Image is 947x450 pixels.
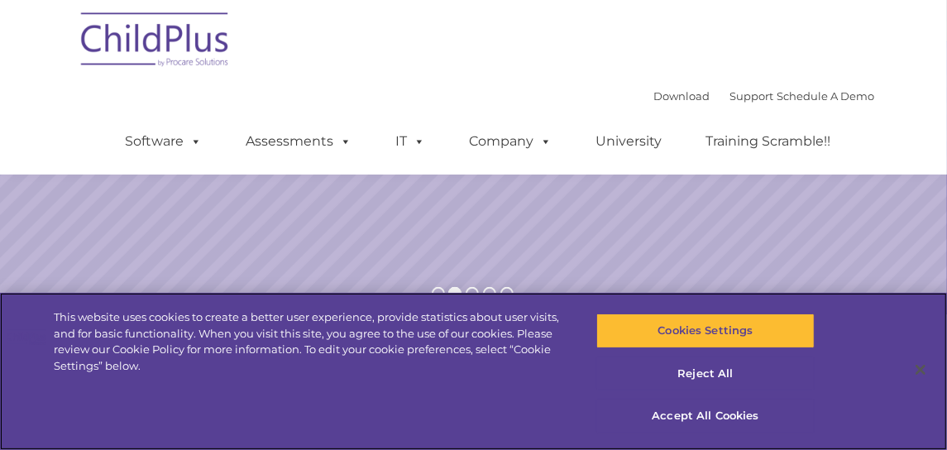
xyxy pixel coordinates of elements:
[596,314,814,348] button: Cookies Settings
[54,309,568,374] div: This website uses cookies to create a better user experience, provide statistics about user visit...
[109,125,219,158] a: Software
[902,352,939,388] button: Close
[580,125,679,158] a: University
[596,357,814,391] button: Reject All
[380,125,442,158] a: IT
[654,89,710,103] a: Download
[596,399,814,433] button: Accept All Cookies
[777,89,875,103] a: Schedule A Demo
[730,89,774,103] a: Support
[230,125,369,158] a: Assessments
[453,125,569,158] a: Company
[654,89,875,103] font: |
[73,1,238,84] img: ChildPlus by Procare Solutions
[690,125,848,158] a: Training Scramble!!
